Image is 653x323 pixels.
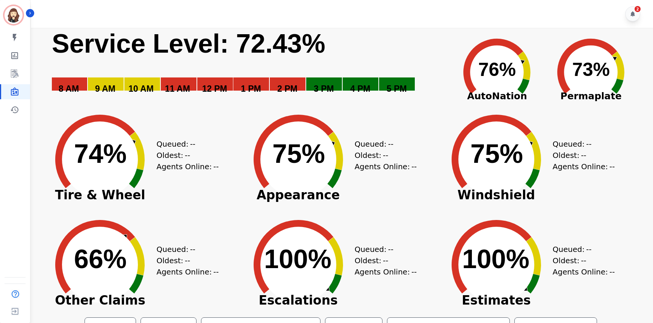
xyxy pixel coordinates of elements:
text: 1 PM [241,84,261,94]
span: -- [383,255,388,266]
div: 2 [635,6,641,12]
text: 2 PM [277,84,298,94]
text: 4 PM [350,84,370,94]
div: Agents Online: [355,266,419,278]
span: Escalations [242,297,355,304]
span: Other Claims [44,297,156,304]
span: -- [609,161,615,172]
text: 9 AM [95,84,115,94]
div: Agents Online: [156,161,220,172]
span: Appearance [242,191,355,199]
img: Bordered avatar [5,6,23,24]
span: -- [609,266,615,278]
span: -- [185,150,190,161]
div: Agents Online: [156,266,220,278]
div: Agents Online: [355,161,419,172]
span: Windshield [440,191,553,199]
div: Queued: [355,244,411,255]
span: Permaplate [544,89,638,103]
text: 5 PM [387,84,407,94]
span: -- [411,161,417,172]
div: Queued: [553,138,609,150]
span: -- [411,266,417,278]
span: -- [383,150,388,161]
span: -- [581,150,586,161]
span: AutoNation [450,89,544,103]
span: -- [581,255,586,266]
text: 10 AM [128,84,154,94]
span: -- [388,244,393,255]
text: 12 PM [202,84,227,94]
span: -- [190,138,195,150]
div: Queued: [553,244,609,255]
span: Tire & Wheel [44,191,156,199]
text: 100% [264,244,331,274]
text: 100% [462,244,529,274]
div: Agents Online: [553,161,617,172]
text: 3 PM [314,84,334,94]
span: -- [586,244,591,255]
text: 66% [74,244,127,274]
div: Oldest: [355,255,411,266]
span: Estimates [440,297,553,304]
div: Agents Online: [553,266,617,278]
text: 75% [470,139,523,168]
div: Queued: [355,138,411,150]
text: 73% [572,59,610,80]
span: -- [388,138,393,150]
text: 76% [478,59,516,80]
text: 74% [74,139,127,168]
text: 75% [272,139,325,168]
div: Oldest: [553,255,609,266]
div: Oldest: [156,150,213,161]
div: Oldest: [156,255,213,266]
span: -- [586,138,591,150]
div: Oldest: [553,150,609,161]
div: Queued: [156,138,213,150]
span: -- [213,161,219,172]
text: Service Level: 72.43% [52,29,325,58]
text: 11 AM [165,84,190,94]
span: -- [185,255,190,266]
svg: Service Level: 0% [51,28,445,105]
span: -- [190,244,195,255]
div: Queued: [156,244,213,255]
span: -- [213,266,219,278]
text: 8 AM [59,84,79,94]
div: Oldest: [355,150,411,161]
